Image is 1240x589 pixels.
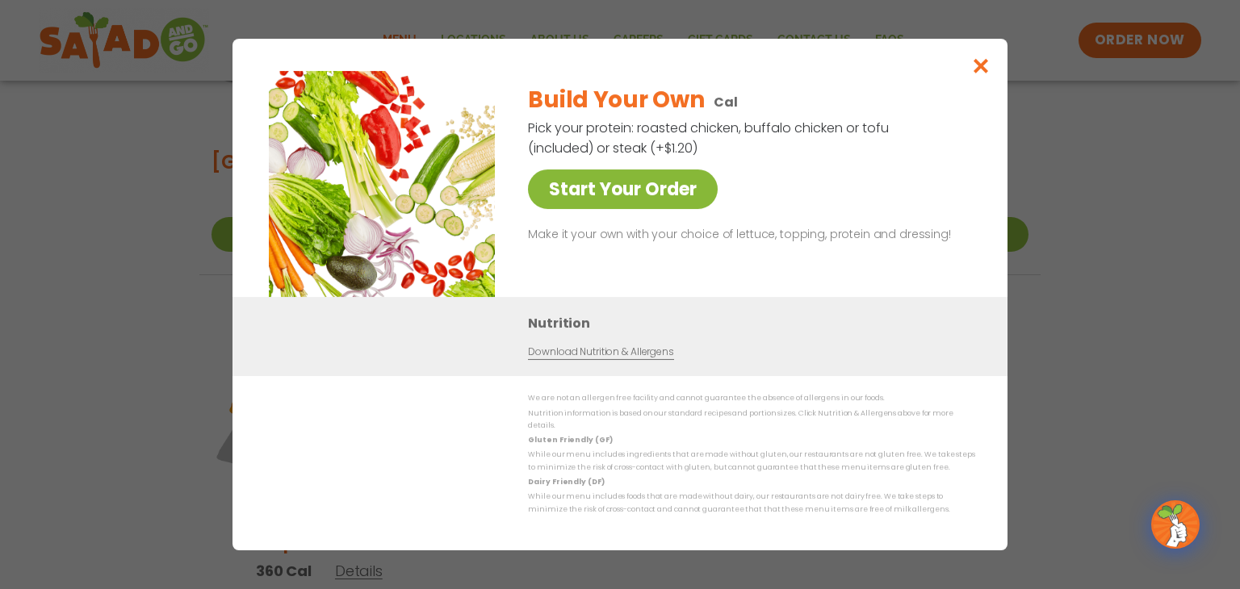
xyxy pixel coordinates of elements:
a: Download Nutrition & Allergens [528,345,673,360]
button: Close modal [955,39,1007,93]
p: Nutrition information is based on our standard recipes and portion sizes. Click Nutrition & Aller... [528,407,975,432]
p: Pick your protein: roasted chicken, buffalo chicken or tofu (included) or steak (+$1.20) [528,118,891,158]
p: Make it your own with your choice of lettuce, topping, protein and dressing! [528,225,969,244]
h2: Build Your Own [528,83,704,117]
p: While our menu includes foods that are made without dairy, our restaurants are not dairy free. We... [528,491,975,516]
img: wpChatIcon [1153,502,1198,547]
a: Start Your Order [528,169,718,209]
img: Featured product photo for Build Your Own [269,71,495,297]
strong: Gluten Friendly (GF) [528,435,612,445]
p: Cal [714,92,738,112]
p: While our menu includes ingredients that are made without gluten, our restaurants are not gluten ... [528,449,975,474]
p: We are not an allergen free facility and cannot guarantee the absence of allergens in our foods. [528,392,975,404]
h3: Nutrition [528,313,983,333]
strong: Dairy Friendly (DF) [528,477,604,487]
